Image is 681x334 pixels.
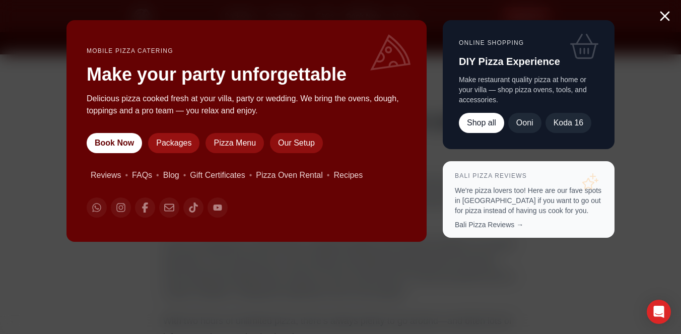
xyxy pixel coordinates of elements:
p: Make restaurant quality pizza at home or your villa — shop pizza ovens, tools, and accessories. [459,75,598,105]
a: Ooni [508,113,541,133]
span: • [327,169,330,181]
a: Pizza Menu [206,133,264,153]
span: • [156,169,159,181]
div: Open Intercom Messenger [647,300,671,324]
a: Packages [148,133,199,153]
a: Pizza Oven Rental [256,169,323,181]
a: Book Now [87,133,142,153]
a: Shop all [459,113,504,133]
a: Bali Pizza Reviews [455,172,527,179]
a: Reviews [91,169,121,181]
span: • [125,169,128,181]
a: Gift Certificates [190,169,245,181]
button: Close menu [657,8,673,24]
h3: DIY Pizza Experience [459,54,598,69]
h2: Make your party unforgettable [87,64,406,85]
a: FAQs [132,169,152,181]
a: Recipes [333,169,363,181]
p: Delicious pizza cooked fresh at your villa, party or wedding. We bring the ovens, dough, toppings... [87,93,406,117]
p: We're pizza lovers too! Here are our fave spots in [GEOGRAPHIC_DATA] if you want to go out for pi... [455,185,602,216]
span: • [183,169,186,181]
a: Mobile Pizza Catering [87,47,173,54]
a: Bali Pizza Reviews → [455,221,523,229]
span: • [249,169,252,181]
a: Koda 16 [545,113,591,133]
a: Blog [163,169,179,181]
a: Online Shopping [459,39,524,46]
a: Our Setup [270,133,323,153]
